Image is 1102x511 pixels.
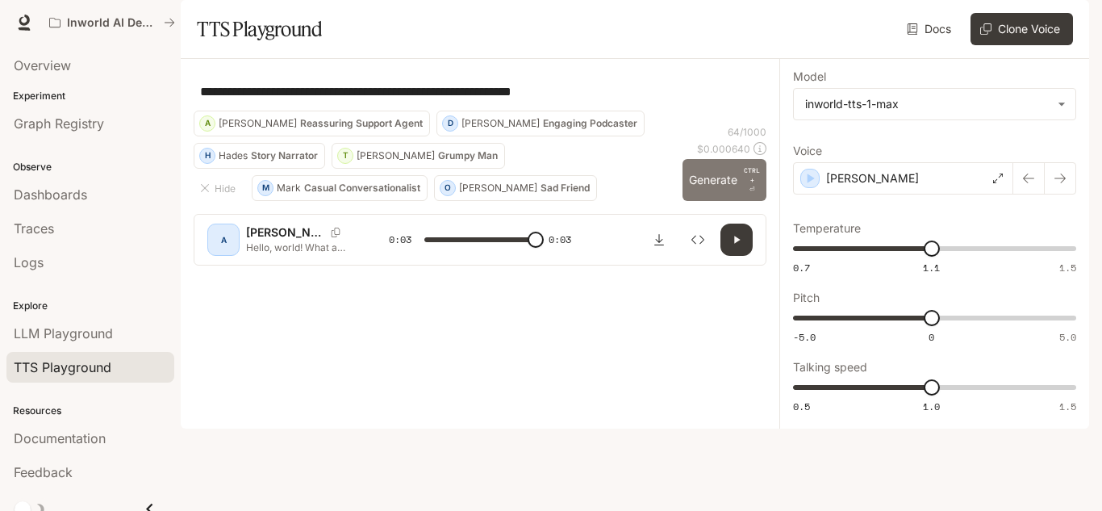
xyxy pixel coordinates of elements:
span: 0:03 [549,232,571,248]
span: -5.0 [793,330,816,344]
div: D [443,111,457,136]
button: O[PERSON_NAME]Sad Friend [434,175,597,201]
div: O [440,175,455,201]
button: All workspaces [42,6,182,39]
span: 5.0 [1059,330,1076,344]
button: Clone Voice [971,13,1073,45]
button: A[PERSON_NAME]Reassuring Support Agent [194,111,430,136]
span: 1.0 [923,400,940,413]
span: 0:03 [389,232,411,248]
p: Talking speed [793,362,867,373]
span: 0.7 [793,261,810,274]
span: 0 [929,330,934,344]
div: A [200,111,215,136]
p: Story Narrator [251,151,318,161]
p: Temperature [793,223,861,234]
button: Copy Voice ID [324,228,347,237]
p: [PERSON_NAME] [219,119,297,128]
button: HHadesStory Narrator [194,143,325,169]
button: GenerateCTRL +⏎ [682,159,766,201]
p: [PERSON_NAME] [357,151,435,161]
p: CTRL + [744,165,760,185]
p: 64 / 1000 [728,125,766,139]
p: $ 0.000640 [697,142,750,156]
div: inworld-tts-1-max [805,96,1050,112]
p: [PERSON_NAME] [246,224,324,241]
p: Hello, world! What a wonderful day to be a text-to-speech model! [246,241,350,254]
span: 1.5 [1059,400,1076,413]
button: D[PERSON_NAME]Engaging Podcaster [436,111,645,136]
button: Hide [194,175,245,201]
a: Docs [904,13,958,45]
div: H [200,143,215,169]
p: [PERSON_NAME] [459,183,537,193]
p: [PERSON_NAME] [461,119,540,128]
div: inworld-tts-1-max [794,89,1075,119]
span: 1.5 [1059,261,1076,274]
div: T [338,143,353,169]
p: Grumpy Man [438,151,498,161]
div: M [258,175,273,201]
button: T[PERSON_NAME]Grumpy Man [332,143,505,169]
p: Mark [277,183,301,193]
h1: TTS Playground [197,13,322,45]
button: Inspect [682,224,714,256]
p: Pitch [793,292,820,304]
p: Hades [219,151,248,161]
div: A [211,227,236,253]
button: Download audio [643,224,675,256]
p: Reassuring Support Agent [300,119,423,128]
p: Casual Conversationalist [304,183,420,193]
p: Engaging Podcaster [543,119,637,128]
p: Sad Friend [541,183,590,193]
button: MMarkCasual Conversationalist [252,175,428,201]
p: [PERSON_NAME] [826,170,919,186]
p: Inworld AI Demos [67,16,157,30]
p: ⏎ [744,165,760,195]
p: Model [793,71,826,82]
p: Voice [793,145,822,157]
span: 1.1 [923,261,940,274]
span: 0.5 [793,400,810,413]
